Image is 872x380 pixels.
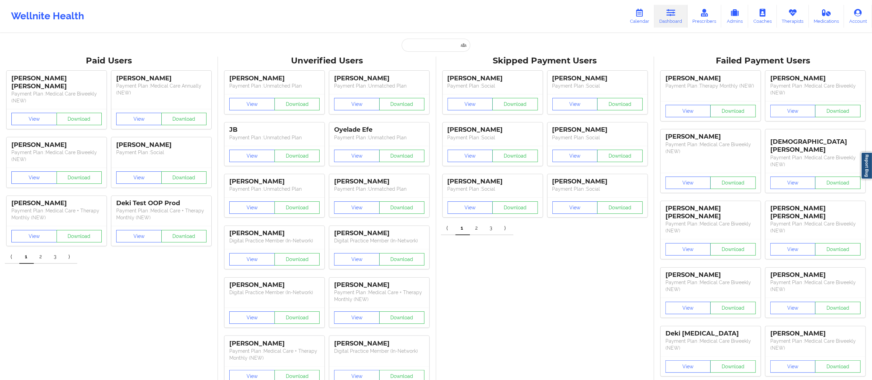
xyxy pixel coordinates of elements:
a: 2 [470,221,484,235]
div: Skipped Payment Users [441,56,649,66]
div: [PERSON_NAME] [PERSON_NAME] [11,74,102,90]
p: Payment Plan : Medical Care Biweekly (NEW) [11,90,102,104]
button: View [334,311,380,324]
a: Previous item [441,221,455,235]
button: Download [710,105,756,117]
p: Payment Plan : Social [552,82,643,89]
button: Download [161,113,207,125]
div: [PERSON_NAME] [770,271,861,279]
div: [DEMOGRAPHIC_DATA][PERSON_NAME] [770,133,861,154]
div: [PERSON_NAME] [334,178,424,186]
a: 1 [19,250,34,264]
button: Download [274,150,320,162]
button: View [229,150,275,162]
p: Payment Plan : Social [448,134,538,141]
div: Pagination Navigation [5,250,77,264]
a: Calendar [625,5,654,28]
div: [PERSON_NAME] [229,340,320,348]
a: Next item [499,221,513,235]
p: Payment Plan : Medical Care Biweekly (NEW) [665,338,756,351]
div: [PERSON_NAME] [665,74,756,82]
p: Payment Plan : Therapy Monthly (NEW) [665,82,756,89]
div: [PERSON_NAME] [770,74,861,82]
button: View [770,360,816,373]
div: [PERSON_NAME] [665,271,756,279]
div: [PERSON_NAME] [448,126,538,134]
p: Digital Practice Member (In-Network) [334,237,424,244]
button: Download [379,201,425,214]
a: 1 [455,221,470,235]
button: Download [710,243,756,256]
p: Payment Plan : Unmatched Plan [229,186,320,192]
p: Payment Plan : Medical Care + Therapy Monthly (NEW) [11,207,102,221]
div: Paid Users [5,56,213,66]
button: Download [274,98,320,110]
button: View [11,113,57,125]
div: Unverified Users [223,56,431,66]
a: Coaches [748,5,777,28]
button: View [334,201,380,214]
button: Download [597,201,643,214]
p: Payment Plan : Medical Care Biweekly (NEW) [665,220,756,234]
div: [PERSON_NAME] [334,229,424,237]
button: View [665,360,711,373]
p: Payment Plan : Unmatched Plan [334,134,424,141]
button: Download [379,150,425,162]
div: Oyelade Efe [334,126,424,134]
button: Download [492,201,538,214]
div: Pagination Navigation [441,221,513,235]
div: [PERSON_NAME] [116,74,207,82]
button: View [665,105,711,117]
button: Download [274,311,320,324]
button: Download [379,98,425,110]
p: Payment Plan : Medical Care Biweekly (NEW) [770,279,861,293]
div: [PERSON_NAME] [334,74,424,82]
button: Download [274,201,320,214]
a: Next item [63,250,77,264]
p: Payment Plan : Medical Care Biweekly (NEW) [770,220,861,234]
button: View [116,230,162,242]
a: Medications [809,5,844,28]
p: Payment Plan : Social [116,149,207,156]
button: Download [161,171,207,184]
button: View [448,201,493,214]
a: Admins [721,5,748,28]
button: Download [597,98,643,110]
a: 3 [48,250,63,264]
button: View [116,171,162,184]
div: [PERSON_NAME] [334,340,424,348]
button: View [229,311,275,324]
div: [PERSON_NAME] [552,74,643,82]
a: 3 [484,221,499,235]
button: View [448,98,493,110]
div: [PERSON_NAME] [770,330,861,338]
p: Digital Practice Member (In-Network) [229,289,320,296]
button: View [229,253,275,266]
div: [PERSON_NAME] [11,141,102,149]
button: View [11,230,57,242]
a: 2 [34,250,48,264]
div: [PERSON_NAME] [448,178,538,186]
p: Payment Plan : Medical Care + Therapy Monthly (NEW) [116,207,207,221]
button: Download [57,230,102,242]
button: View [665,302,711,314]
button: Download [57,113,102,125]
button: Download [710,302,756,314]
div: [PERSON_NAME] [PERSON_NAME] [770,204,861,220]
button: Download [815,177,861,189]
p: Digital Practice Member (In-Network) [334,348,424,354]
div: Failed Payment Users [659,56,867,66]
p: Payment Plan : Medical Care Biweekly (NEW) [770,154,861,168]
button: View [334,98,380,110]
div: [PERSON_NAME] [552,178,643,186]
button: View [665,243,711,256]
p: Payment Plan : Unmatched Plan [334,82,424,89]
button: View [770,243,816,256]
p: Payment Plan : Social [552,186,643,192]
div: [PERSON_NAME] [334,281,424,289]
div: Deki Test OOP Prod [116,199,207,207]
button: View [770,177,816,189]
div: Deki [MEDICAL_DATA] [665,330,756,338]
p: Payment Plan : Unmatched Plan [334,186,424,192]
button: View [552,201,598,214]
